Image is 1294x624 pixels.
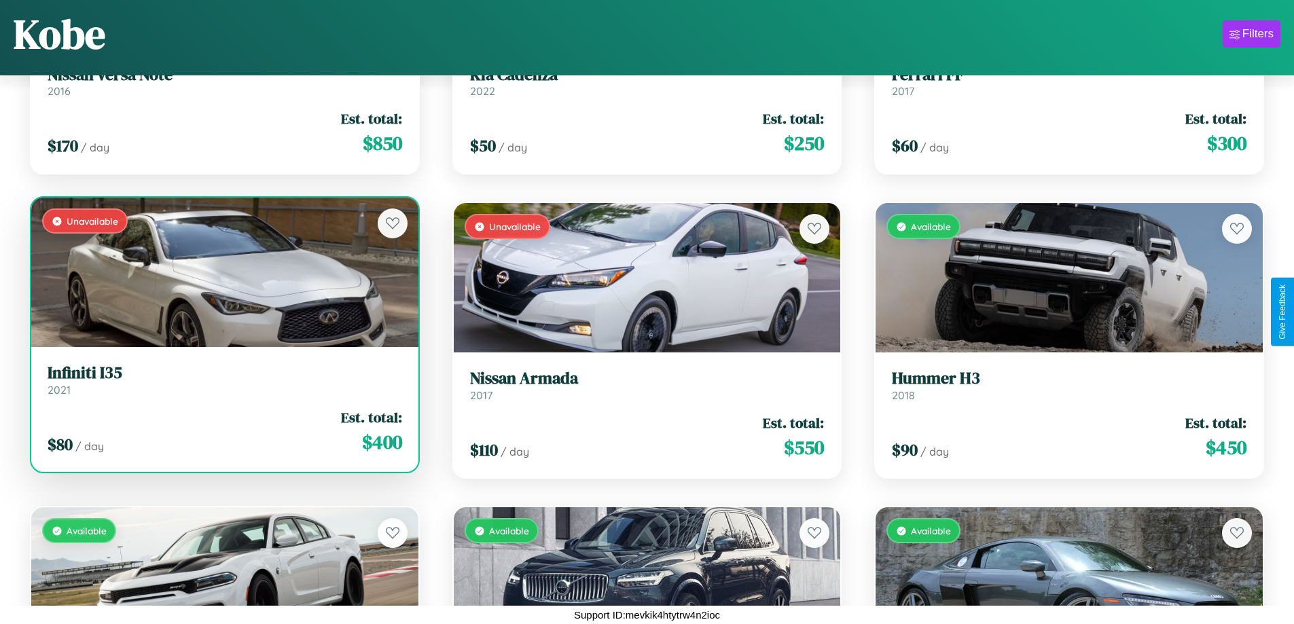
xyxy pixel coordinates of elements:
[1185,413,1246,433] span: Est. total:
[363,130,402,157] span: $ 850
[470,65,825,98] a: Kia Cadenza2022
[75,439,104,453] span: / day
[48,84,71,98] span: 2016
[501,445,529,458] span: / day
[892,388,915,402] span: 2018
[489,221,541,232] span: Unavailable
[1242,27,1274,41] div: Filters
[67,215,118,227] span: Unavailable
[892,84,914,98] span: 2017
[48,65,402,98] a: Nissan Versa Note2016
[784,130,824,157] span: $ 250
[920,445,949,458] span: / day
[341,109,402,128] span: Est. total:
[14,6,105,62] h1: Kobe
[911,525,951,536] span: Available
[48,433,73,456] span: $ 80
[574,606,720,624] p: Support ID: mevkik4htytrw4n2ioc
[67,525,107,536] span: Available
[48,383,71,397] span: 2021
[499,141,527,154] span: / day
[1223,20,1280,48] button: Filters
[1185,109,1246,128] span: Est. total:
[892,65,1246,98] a: Ferrari FF2017
[892,369,1246,388] h3: Hummer H3
[48,363,402,397] a: Infiniti I352021
[763,413,824,433] span: Est. total:
[81,141,109,154] span: / day
[48,363,402,383] h3: Infiniti I35
[470,369,825,388] h3: Nissan Armada
[1206,434,1246,461] span: $ 450
[911,221,951,232] span: Available
[470,369,825,402] a: Nissan Armada2017
[470,388,492,402] span: 2017
[341,407,402,427] span: Est. total:
[763,109,824,128] span: Est. total:
[470,134,496,157] span: $ 50
[892,134,918,157] span: $ 60
[1278,285,1287,339] div: Give Feedback
[470,439,498,461] span: $ 110
[48,134,78,157] span: $ 170
[892,369,1246,402] a: Hummer H32018
[892,439,918,461] span: $ 90
[489,525,529,536] span: Available
[784,434,824,461] span: $ 550
[362,428,402,456] span: $ 400
[470,84,495,98] span: 2022
[1207,130,1246,157] span: $ 300
[920,141,949,154] span: / day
